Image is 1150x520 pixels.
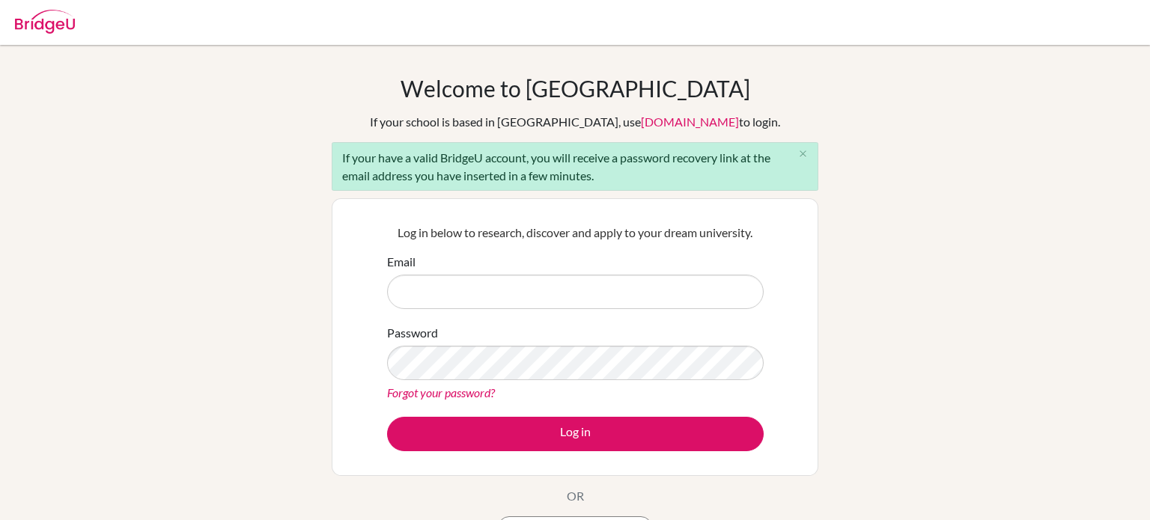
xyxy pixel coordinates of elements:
h1: Welcome to [GEOGRAPHIC_DATA] [401,75,750,102]
p: Log in below to research, discover and apply to your dream university. [387,224,764,242]
i: close [797,148,809,159]
div: If your school is based in [GEOGRAPHIC_DATA], use to login. [370,113,780,131]
button: Log in [387,417,764,451]
img: Bridge-U [15,10,75,34]
a: Forgot your password? [387,385,495,400]
a: [DOMAIN_NAME] [641,114,739,129]
button: Close [788,143,818,165]
p: OR [567,487,584,505]
label: Email [387,253,416,271]
label: Password [387,324,438,342]
div: If your have a valid BridgeU account, you will receive a password recovery link at the email addr... [332,142,818,191]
